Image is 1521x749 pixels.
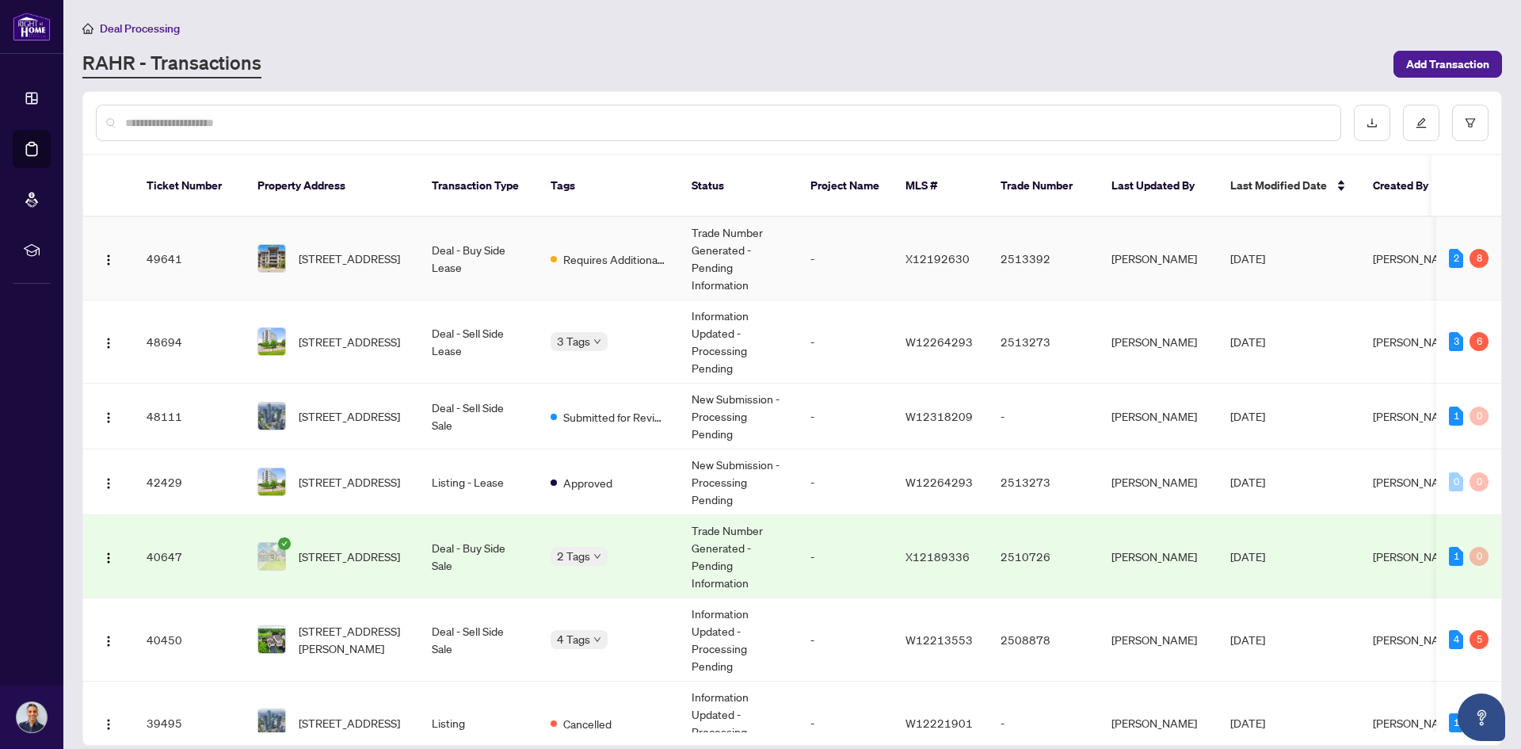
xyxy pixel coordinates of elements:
span: [PERSON_NAME] [1373,475,1458,489]
button: filter [1452,105,1489,141]
span: [STREET_ADDRESS][PERSON_NAME] [299,622,406,657]
button: Logo [96,627,121,652]
div: 8 [1470,249,1489,268]
span: [STREET_ADDRESS] [299,473,400,491]
span: [DATE] [1230,632,1265,647]
span: filter [1465,117,1476,128]
span: [STREET_ADDRESS] [299,333,400,350]
th: Project Name [798,155,893,217]
td: New Submission - Processing Pending [679,384,798,449]
div: 4 [1449,630,1463,649]
span: Requires Additional Docs [563,250,666,268]
img: thumbnail-img [258,245,285,272]
div: 5 [1470,630,1489,649]
td: Deal - Buy Side Lease [419,217,538,300]
span: [DATE] [1230,334,1265,349]
td: Deal - Sell Side Sale [419,384,538,449]
div: 1 [1449,547,1463,566]
div: 1 [1449,713,1463,732]
div: 6 [1470,332,1489,351]
span: Cancelled [563,715,612,732]
img: thumbnail-img [258,403,285,430]
td: - [798,384,893,449]
th: MLS # [893,155,988,217]
button: Logo [96,710,121,736]
td: 42429 [134,449,245,515]
span: [PERSON_NAME] [1373,549,1458,564]
img: Logo [102,552,115,564]
td: Trade Number Generated - Pending Information [679,515,798,598]
div: 3 [1449,332,1463,351]
td: 49641 [134,217,245,300]
td: [PERSON_NAME] [1099,449,1218,515]
td: - [988,384,1099,449]
span: 2 Tags [557,547,590,565]
div: 0 [1470,407,1489,426]
th: Status [679,155,798,217]
td: 40450 [134,598,245,682]
span: [DATE] [1230,716,1265,730]
img: thumbnail-img [258,543,285,570]
td: Deal - Sell Side Lease [419,300,538,384]
td: [PERSON_NAME] [1099,598,1218,682]
span: [DATE] [1230,549,1265,564]
img: thumbnail-img [258,626,285,653]
span: [STREET_ADDRESS] [299,548,400,565]
span: Last Modified Date [1230,177,1327,194]
button: Logo [96,544,121,569]
img: Logo [102,635,115,648]
span: down [593,552,601,560]
span: [PERSON_NAME] [1373,716,1458,730]
td: - [798,449,893,515]
td: - [798,300,893,384]
div: 2 [1449,249,1463,268]
td: [PERSON_NAME] [1099,515,1218,598]
td: 2513392 [988,217,1099,300]
span: download [1367,117,1378,128]
span: Approved [563,474,612,491]
td: Information Updated - Processing Pending [679,598,798,682]
td: 2513273 [988,300,1099,384]
td: - [798,515,893,598]
div: 0 [1470,472,1489,491]
span: 3 Tags [557,332,590,350]
th: Ticket Number [134,155,245,217]
td: Deal - Buy Side Sale [419,515,538,598]
span: edit [1416,117,1427,128]
button: Logo [96,329,121,354]
img: logo [13,12,51,41]
img: Logo [102,411,115,424]
td: New Submission - Processing Pending [679,449,798,515]
button: Add Transaction [1393,51,1502,78]
td: 40647 [134,515,245,598]
span: W12221901 [905,716,973,730]
td: Listing - Lease [419,449,538,515]
th: Trade Number [988,155,1099,217]
button: Logo [96,469,121,495]
img: Logo [102,337,115,350]
span: Submitted for Review [563,408,666,426]
th: Last Updated By [1099,155,1218,217]
td: Trade Number Generated - Pending Information [679,217,798,300]
span: [STREET_ADDRESS] [299,407,400,425]
div: 0 [1470,547,1489,566]
td: 48111 [134,384,245,449]
td: - [798,598,893,682]
img: Logo [102,477,115,490]
td: 2510726 [988,515,1099,598]
td: 2508878 [988,598,1099,682]
th: Created By [1360,155,1455,217]
span: home [82,23,93,34]
span: [DATE] [1230,251,1265,266]
span: W12318209 [905,409,973,423]
th: Property Address [245,155,419,217]
span: W12264293 [905,475,973,489]
img: Logo [102,254,115,266]
td: Information Updated - Processing Pending [679,300,798,384]
button: Open asap [1458,694,1505,741]
th: Tags [538,155,679,217]
th: Last Modified Date [1218,155,1360,217]
span: W12264293 [905,334,973,349]
span: [PERSON_NAME] [1373,409,1458,423]
span: down [593,338,601,346]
